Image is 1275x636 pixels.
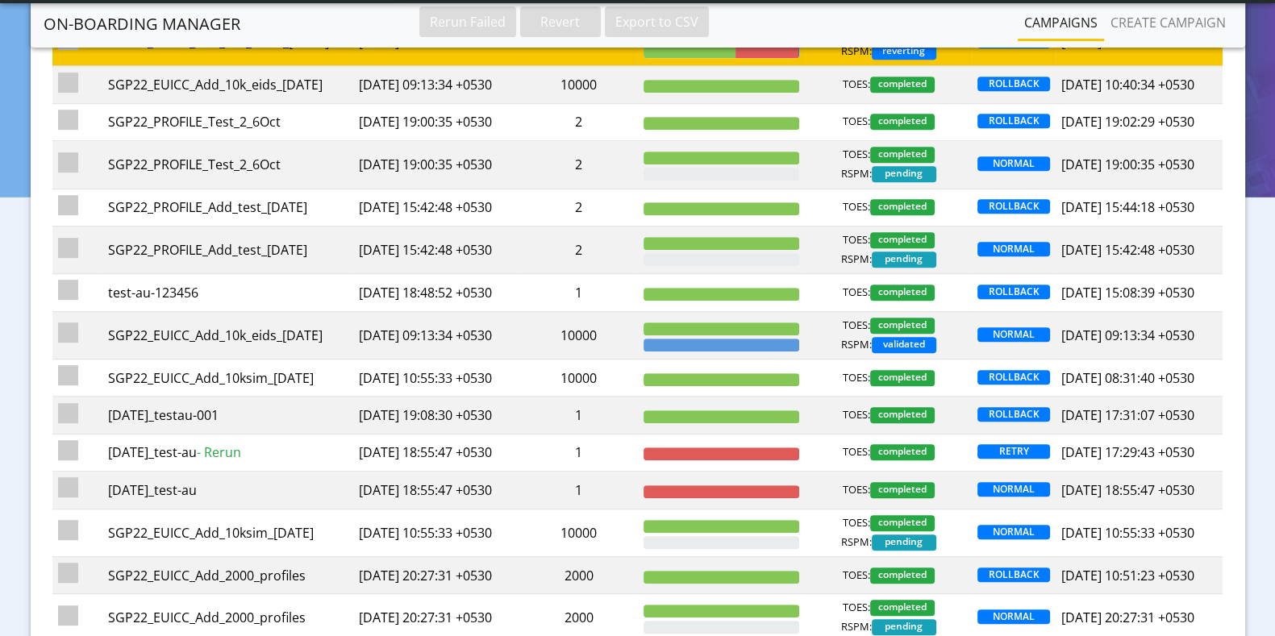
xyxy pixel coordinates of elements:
[520,6,601,37] button: Revert
[870,199,935,215] span: completed
[870,285,935,301] span: completed
[108,112,348,131] div: SGP22_PROFILE_Test_2_6Oct
[353,226,520,273] td: [DATE] 15:42:48 +0530
[520,434,637,471] td: 1
[841,534,872,551] span: RSPM:
[108,480,348,500] div: [DATE]_test-au
[843,482,870,498] span: TOES:
[870,318,935,334] span: completed
[1061,326,1194,344] span: [DATE] 09:13:34 +0530
[977,156,1049,171] span: NORMAL
[843,285,870,301] span: TOES:
[1061,198,1194,216] span: [DATE] 15:44:18 +0530
[843,318,870,334] span: TOES:
[870,407,935,423] span: completed
[870,444,935,460] span: completed
[843,515,870,531] span: TOES:
[520,397,637,434] td: 1
[870,77,935,93] span: completed
[977,609,1049,624] span: NORMAL
[1061,481,1194,499] span: [DATE] 18:55:47 +0530
[872,337,936,353] span: validated
[1018,6,1104,39] a: Campaigns
[108,197,348,217] div: SGP22_PROFILE_Add_test_[DATE]
[870,567,935,584] span: completed
[977,567,1049,582] span: ROLLBACK
[520,189,637,226] td: 2
[870,600,935,616] span: completed
[841,44,872,60] span: RSPM:
[977,242,1049,256] span: NORMAL
[108,608,348,627] div: SGP22_EUICC_Add_2000_profiles
[977,114,1049,128] span: ROLLBACK
[353,103,520,140] td: [DATE] 19:00:35 +0530
[44,8,240,40] a: On-Boarding Manager
[108,155,348,174] div: SGP22_PROFILE_Test_2_6Oct
[108,75,348,94] div: SGP22_EUICC_Add_10k_eids_[DATE]
[108,566,348,585] div: SGP22_EUICC_Add_2000_profiles
[1061,241,1194,259] span: [DATE] 15:42:48 +0530
[870,370,935,386] span: completed
[108,523,348,542] div: SGP22_EUICC_Add_10ksim_[DATE]
[977,77,1049,91] span: ROLLBACK
[843,567,870,584] span: TOES:
[1061,113,1194,131] span: [DATE] 19:02:29 +0530
[419,6,516,37] button: Rerun Failed
[977,482,1049,497] span: NORMAL
[841,251,872,268] span: RSPM:
[1061,609,1194,626] span: [DATE] 20:27:31 +0530
[1061,443,1194,461] span: [DATE] 17:29:43 +0530
[520,274,637,311] td: 1
[1061,76,1194,94] span: [DATE] 10:40:34 +0530
[977,444,1049,459] span: RETRY
[977,285,1049,299] span: ROLLBACK
[520,472,637,509] td: 1
[1061,524,1194,542] span: [DATE] 10:55:33 +0530
[977,199,1049,214] span: ROLLBACK
[843,444,870,460] span: TOES:
[520,360,637,397] td: 10000
[353,556,520,593] td: [DATE] 20:27:31 +0530
[977,407,1049,422] span: ROLLBACK
[1061,567,1194,584] span: [DATE] 10:51:23 +0530
[520,556,637,593] td: 2000
[872,44,936,60] span: reverting
[1061,369,1194,387] span: [DATE] 08:31:40 +0530
[108,240,348,260] div: SGP22_PROFILE_Add_test_[DATE]
[520,311,637,359] td: 10000
[841,337,872,353] span: RSPM:
[353,66,520,103] td: [DATE] 09:13:34 +0530
[353,509,520,556] td: [DATE] 10:55:33 +0530
[977,525,1049,539] span: NORMAL
[843,232,870,248] span: TOES:
[977,327,1049,342] span: NORMAL
[841,619,872,635] span: RSPM:
[843,77,870,93] span: TOES:
[197,443,241,461] span: - Rerun
[870,114,935,130] span: completed
[870,147,935,163] span: completed
[1061,156,1194,173] span: [DATE] 19:00:35 +0530
[353,141,520,189] td: [DATE] 19:00:35 +0530
[1061,406,1194,424] span: [DATE] 17:31:07 +0530
[870,232,935,248] span: completed
[108,326,348,345] div: SGP22_EUICC_Add_10k_eids_[DATE]
[520,141,637,189] td: 2
[108,283,348,302] div: test-au-123456
[1061,284,1194,301] span: [DATE] 15:08:39 +0530
[843,199,870,215] span: TOES:
[353,311,520,359] td: [DATE] 09:13:34 +0530
[872,534,936,551] span: pending
[843,147,870,163] span: TOES:
[520,103,637,140] td: 2
[870,515,935,531] span: completed
[353,360,520,397] td: [DATE] 10:55:33 +0530
[520,226,637,273] td: 2
[843,370,870,386] span: TOES:
[843,114,870,130] span: TOES:
[108,368,348,388] div: SGP22_EUICC_Add_10ksim_[DATE]
[108,443,348,462] div: [DATE]_test-au
[977,370,1049,385] span: ROLLBACK
[353,189,520,226] td: [DATE] 15:42:48 +0530
[843,407,870,423] span: TOES:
